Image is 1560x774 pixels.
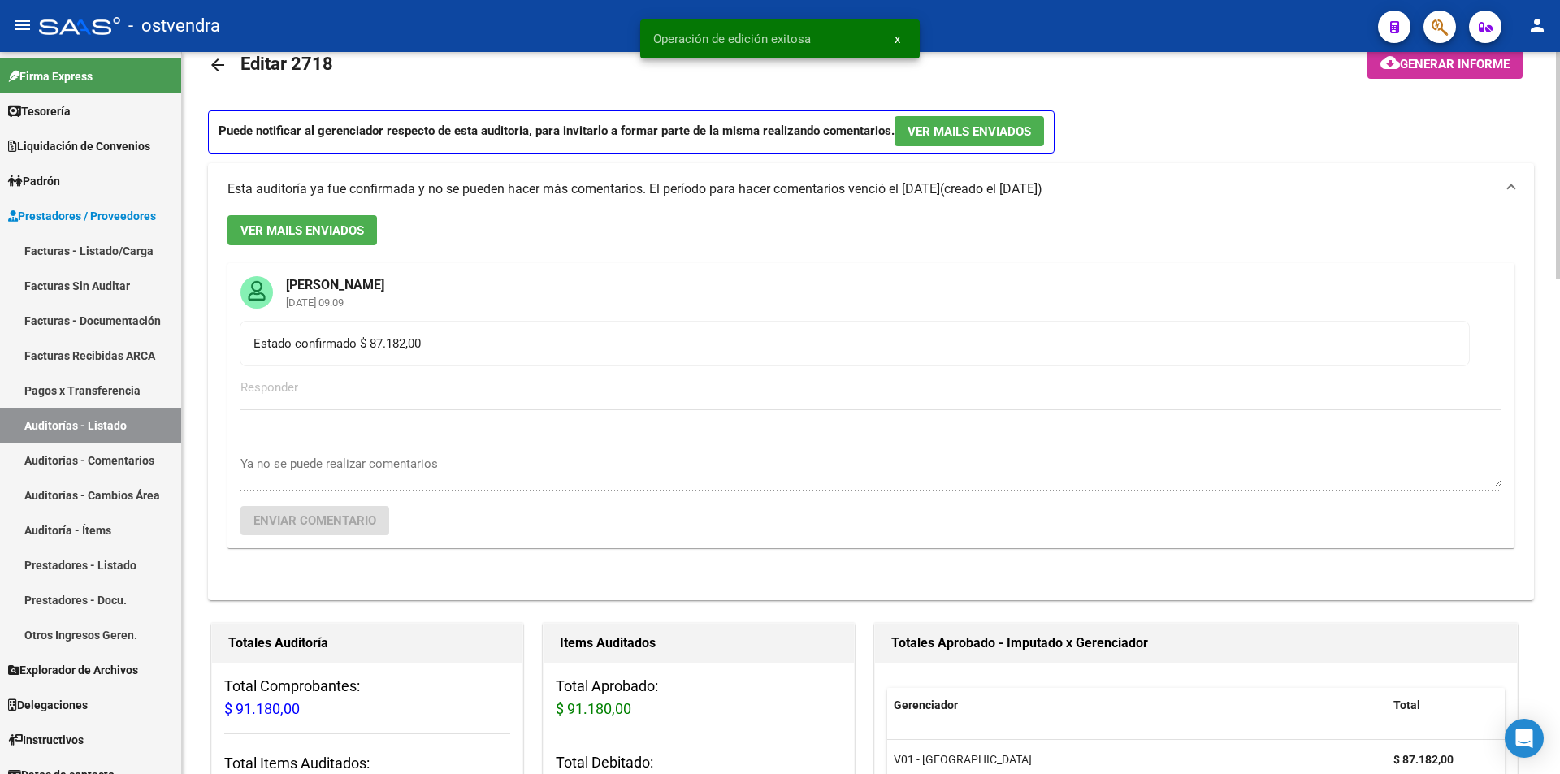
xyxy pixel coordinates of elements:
[8,207,156,225] span: Prestadores / Proveedores
[556,675,842,720] h3: Total Aprobado:
[240,373,298,402] button: Responder
[253,513,376,528] span: Enviar comentario
[208,215,1534,600] div: Esta auditoría ya fue confirmada y no se pueden hacer más comentarios. El período para hacer come...
[895,32,900,46] span: x
[208,110,1055,154] p: Puede notificar al gerenciador respecto de esta auditoria, para invitarlo a formar parte de la mi...
[208,163,1534,215] mat-expansion-panel-header: Esta auditoría ya fue confirmada y no se pueden hacer más comentarios. El período para hacer come...
[228,630,506,656] h1: Totales Auditoría
[1387,688,1493,723] datatable-header-cell: Total
[8,661,138,679] span: Explorador de Archivos
[8,137,150,155] span: Liquidación de Convenios
[882,24,913,54] button: x
[1505,719,1544,758] div: Open Intercom Messenger
[8,102,71,120] span: Tesorería
[1380,53,1400,72] mat-icon: cloud_download
[653,31,811,47] span: Operación de edición exitosa
[240,380,298,395] span: Responder
[887,688,1387,723] datatable-header-cell: Gerenciador
[273,297,397,308] mat-card-subtitle: [DATE] 09:09
[273,263,397,294] mat-card-title: [PERSON_NAME]
[891,630,1501,656] h1: Totales Aprobado - Imputado x Gerenciador
[13,15,32,35] mat-icon: menu
[128,8,220,44] span: - ostvendra
[940,180,1042,198] span: (creado el [DATE])
[8,67,93,85] span: Firma Express
[1527,15,1547,35] mat-icon: person
[8,172,60,190] span: Padrón
[240,54,333,74] span: Editar 2718
[894,698,958,711] span: Gerenciador
[1367,49,1523,79] button: Generar informe
[227,215,377,245] button: Ver Mails Enviados
[8,696,88,714] span: Delegaciones
[1400,57,1510,71] span: Generar informe
[8,731,84,749] span: Instructivos
[560,630,838,656] h1: Items Auditados
[253,335,1456,352] div: Estado confirmado $ 87.182,00
[894,753,1032,766] span: V01 - [GEOGRAPHIC_DATA]
[1393,753,1454,766] strong: $ 87.182,00
[227,180,940,198] div: Esta auditoría ya fue confirmada y no se pueden hacer más comentarios. El período para hacer come...
[908,124,1031,139] span: Ver Mails Enviados
[240,506,389,535] button: Enviar comentario
[224,675,510,720] h3: Total Comprobantes:
[240,223,364,238] span: Ver Mails Enviados
[1393,698,1420,711] span: Total
[895,116,1044,146] button: Ver Mails Enviados
[556,700,631,717] span: $ 91.180,00
[208,55,227,75] mat-icon: arrow_back
[224,700,300,717] span: $ 91.180,00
